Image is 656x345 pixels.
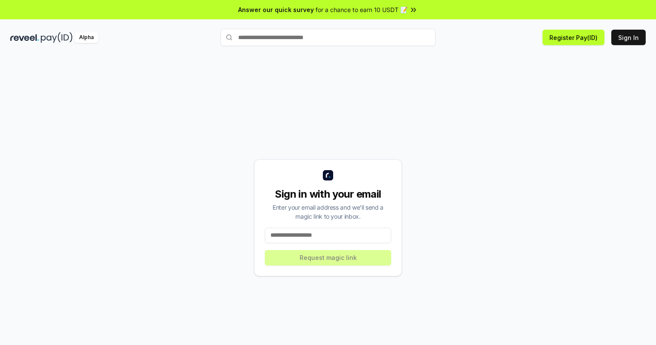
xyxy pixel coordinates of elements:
img: reveel_dark [10,32,39,43]
div: Enter your email address and we’ll send a magic link to your inbox. [265,203,391,221]
button: Register Pay(ID) [543,30,604,45]
div: Alpha [74,32,98,43]
img: logo_small [323,170,333,180]
button: Sign In [611,30,646,45]
span: Answer our quick survey [238,5,314,14]
div: Sign in with your email [265,187,391,201]
span: for a chance to earn 10 USDT 📝 [316,5,408,14]
img: pay_id [41,32,73,43]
